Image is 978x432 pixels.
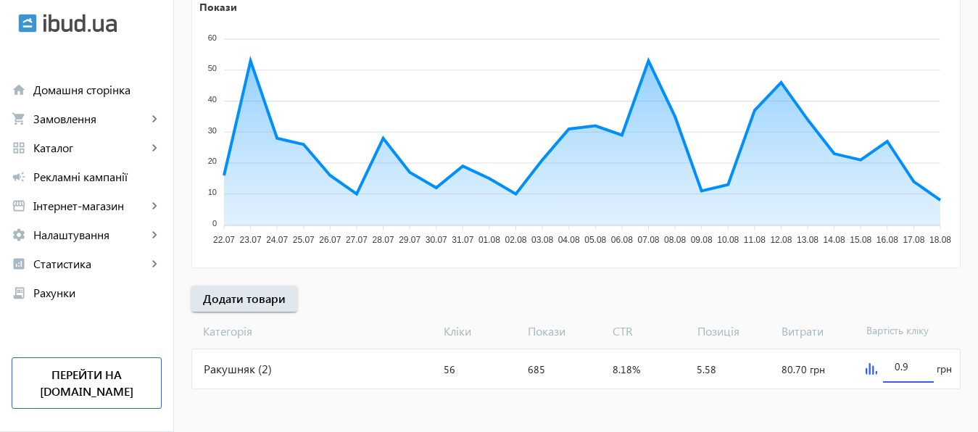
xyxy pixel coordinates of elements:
tspan: 06.08 [611,235,633,245]
span: Категорія [191,323,438,339]
tspan: 40 [208,95,217,104]
span: Рахунки [33,286,162,300]
tspan: 07.08 [637,235,659,245]
img: ibud_text.svg [43,14,117,33]
mat-icon: campaign [12,170,26,184]
mat-icon: keyboard_arrow_right [147,141,162,155]
span: 80.70 грн [782,362,825,376]
mat-icon: settings [12,228,26,242]
span: Інтернет-магазин [33,199,147,213]
mat-icon: grid_view [12,141,26,155]
span: Витрати [776,323,861,339]
tspan: 50 [208,64,217,72]
tspan: 28.07 [373,235,394,245]
mat-icon: storefront [12,199,26,213]
div: Ракушняк (2) [192,349,438,389]
span: грн [937,362,952,376]
tspan: 22.07 [213,235,235,245]
img: ibud.svg [18,14,37,33]
span: Вартість кліку [861,323,945,339]
span: Замовлення [33,112,147,126]
span: Позиція [692,323,776,339]
tspan: 27.07 [346,235,368,245]
span: 8.18% [613,362,640,376]
img: graph.svg [866,363,877,375]
span: Статистика [33,257,147,271]
span: 56 [444,362,455,376]
tspan: 17.08 [903,235,924,245]
tspan: 10 [208,188,217,196]
tspan: 11.08 [744,235,766,245]
span: 5.58 [697,362,716,376]
tspan: 30 [208,126,217,135]
mat-icon: keyboard_arrow_right [147,257,162,271]
tspan: 23.07 [240,235,262,245]
span: Домашня сторінка [33,83,162,97]
tspan: 13.08 [797,235,819,245]
tspan: 16.08 [877,235,898,245]
mat-icon: receipt_long [12,286,26,300]
mat-icon: keyboard_arrow_right [147,228,162,242]
tspan: 14.08 [824,235,845,245]
span: Налаштування [33,228,147,242]
mat-icon: keyboard_arrow_right [147,199,162,213]
tspan: 15.08 [850,235,871,245]
mat-icon: shopping_cart [12,112,26,126]
tspan: 18.08 [929,235,951,245]
tspan: 60 [208,33,217,42]
mat-icon: keyboard_arrow_right [147,112,162,126]
span: Покази [522,323,607,339]
a: Перейти на [DOMAIN_NAME] [12,357,162,409]
span: Рекламні кампанії [33,170,162,184]
tspan: 12.08 [770,235,792,245]
tspan: 25.07 [293,235,315,245]
tspan: 08.08 [664,235,686,245]
tspan: 10.08 [717,235,739,245]
tspan: 0 [212,219,217,228]
span: Каталог [33,141,147,155]
span: CTR [607,323,692,339]
mat-icon: home [12,83,26,97]
span: Додати товари [203,291,286,307]
tspan: 24.07 [266,235,288,245]
tspan: 20 [208,157,217,165]
tspan: 26.07 [319,235,341,245]
span: Кліки [438,323,523,339]
mat-icon: analytics [12,257,26,271]
tspan: 05.08 [584,235,606,245]
span: 685 [528,362,545,376]
tspan: 09.08 [691,235,713,245]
